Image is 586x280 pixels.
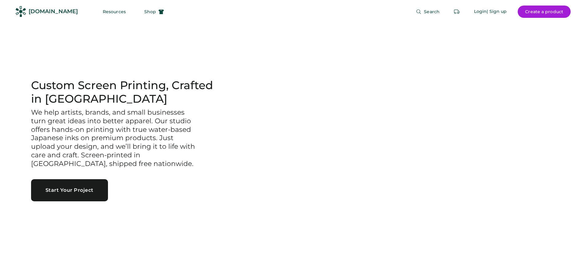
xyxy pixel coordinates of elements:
[31,179,108,201] button: Start Your Project
[424,10,440,14] span: Search
[95,6,133,18] button: Resources
[137,6,171,18] button: Shop
[144,10,156,14] span: Shop
[15,6,26,17] img: Rendered Logo - Screens
[518,6,571,18] button: Create a product
[487,9,507,15] div: | Sign up
[31,79,223,106] h1: Custom Screen Printing, Crafted in [GEOGRAPHIC_DATA]
[409,6,447,18] button: Search
[474,9,487,15] div: Login
[451,6,463,18] button: Retrieve an order
[29,8,78,15] div: [DOMAIN_NAME]
[31,108,197,168] h3: We help artists, brands, and small businesses turn great ideas into better apparel. Our studio of...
